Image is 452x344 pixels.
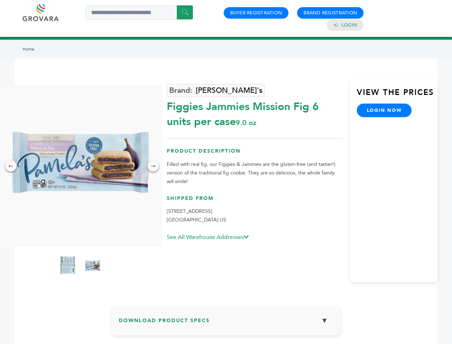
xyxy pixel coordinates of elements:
[230,10,282,16] a: Buyer Registration
[167,207,342,224] p: [STREET_ADDRESS] [GEOGRAPHIC_DATA] US
[167,96,342,129] div: Figgies Jammies Mission Fig 6 units per case
[167,84,265,97] a: [PERSON_NAME]'s
[341,22,357,28] a: Login
[167,160,342,186] p: Filled with real fig, our Figgies & Jammies are the gluten-free (and tastier!) version of the tra...
[357,87,438,104] h3: View the Prices
[5,160,16,172] div: ←
[147,160,159,172] div: →
[86,5,193,20] input: Search a product or brand...
[84,252,102,281] img: Figgies & Jammies - Mission Fig 6 units per case 9.0 oz
[303,10,357,16] a: Brand Registration
[236,118,256,128] span: 9.0 oz
[23,46,34,52] a: Home
[167,195,342,207] h3: Shipped From
[119,313,334,334] h3: Download Product Specs
[316,313,334,328] button: ▼
[357,104,412,117] a: login now
[59,252,77,281] img: Figgies & Jammies - Mission Fig 6 units per case 9.0 oz Nutrition Info
[167,233,249,241] a: See All Warehouse Addresses
[167,148,342,160] h3: Product Description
